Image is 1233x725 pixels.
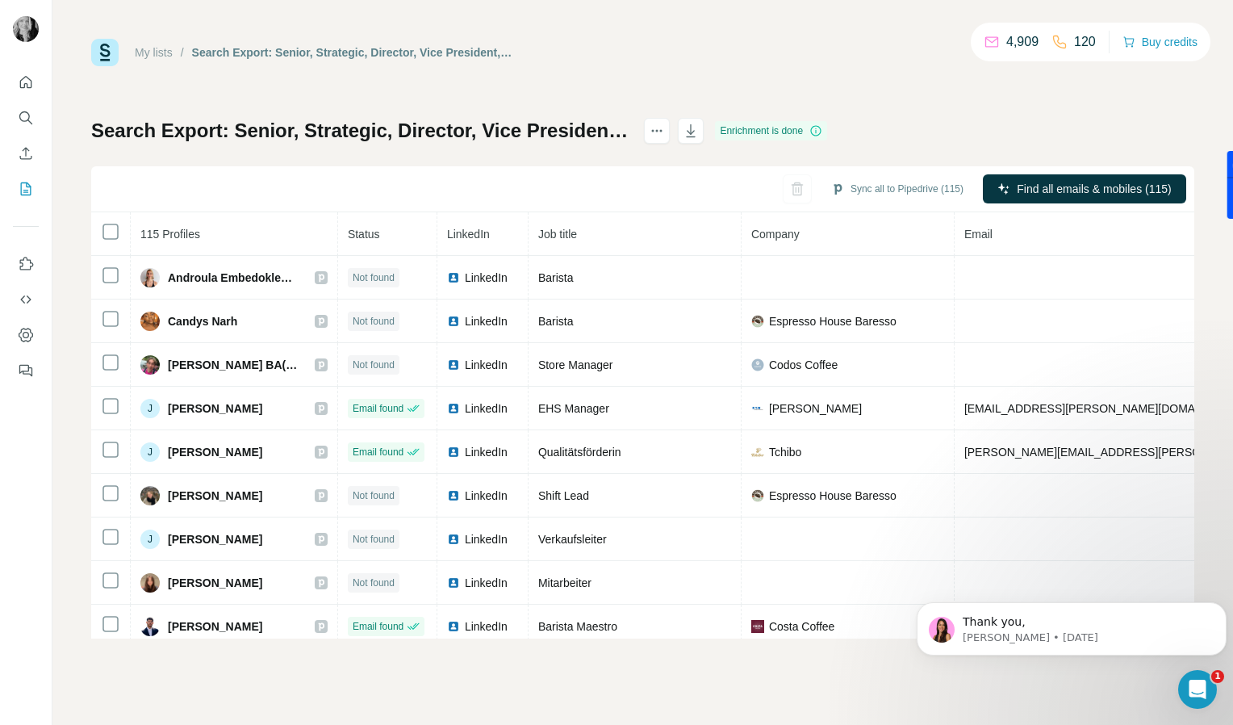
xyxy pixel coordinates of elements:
img: Avatar [140,617,160,636]
span: [PERSON_NAME] [168,618,262,635]
span: LinkedIn [465,313,508,329]
button: Dashboard [13,321,39,350]
button: Enrich CSV [13,139,39,168]
span: Barista Maestro [538,620,617,633]
img: LinkedIn logo [447,358,460,371]
span: Shift Lead [538,489,589,502]
span: Verkaufsleiter [538,533,607,546]
span: Espresso House Baresso [769,488,897,504]
button: actions [644,118,670,144]
img: company-logo [751,489,764,502]
span: Email found [353,619,403,634]
img: LinkedIn logo [447,446,460,459]
span: [PERSON_NAME] [168,400,262,417]
span: Candys Narh [168,313,237,329]
li: / [181,44,184,61]
div: Enrichment is done [715,121,827,140]
span: Not found [353,270,395,285]
img: Avatar [140,355,160,375]
img: LinkedIn logo [447,315,460,328]
img: LinkedIn logo [447,576,460,589]
span: Not found [353,576,395,590]
div: Search Export: Senior, Strategic, Director, Vice President, CXO, Owner / Partner, [GEOGRAPHIC_DAT... [192,44,512,61]
span: Email found [353,401,403,416]
span: LinkedIn [465,575,508,591]
p: 120 [1074,32,1096,52]
button: Find all emails & mobiles (115) [983,174,1186,203]
span: Codos Coffee [769,357,838,373]
span: 115 Profiles [140,228,200,241]
button: Use Surfe API [13,285,39,314]
iframe: Intercom live chat [1178,670,1217,709]
span: [PERSON_NAME] [168,531,262,547]
button: Sync all to Pipedrive (115) [820,177,975,201]
span: LinkedIn [465,270,508,286]
span: Tchibo [769,444,801,460]
img: LinkedIn logo [447,489,460,502]
span: [PERSON_NAME] [769,400,862,417]
button: Use Surfe on LinkedIn [13,249,39,279]
span: Barista [538,315,574,328]
img: company-logo [751,358,764,371]
span: LinkedIn [465,618,508,635]
img: Avatar [140,312,160,331]
button: Search [13,103,39,132]
h1: Search Export: Senior, Strategic, Director, Vice President, CXO, Owner / Partner, [GEOGRAPHIC_DAT... [91,118,629,144]
img: company-logo [751,402,764,415]
span: Company [751,228,800,241]
span: Espresso House Baresso [769,313,897,329]
img: LinkedIn logo [447,271,460,284]
span: Not found [353,314,395,329]
img: Avatar [140,268,160,287]
span: Androula Embedokleous [168,270,299,286]
span: LinkedIn [465,444,508,460]
span: Not found [353,358,395,372]
iframe: Intercom notifications message [910,568,1233,681]
span: Email found [353,445,403,459]
span: LinkedIn [465,400,508,417]
span: Qualitätsförderin [538,446,621,459]
button: Buy credits [1122,31,1197,53]
span: Email [964,228,993,241]
span: [PERSON_NAME] [168,575,262,591]
span: Not found [353,532,395,547]
span: LinkedIn [465,531,508,547]
span: LinkedIn [465,488,508,504]
span: 1 [1211,670,1224,683]
button: Feedback [13,356,39,385]
img: Avatar [140,573,160,593]
span: [PERSON_NAME] [168,444,262,460]
button: My lists [13,174,39,203]
img: company-logo [751,446,764,459]
div: J [140,442,160,462]
div: J [140,530,160,549]
span: LinkedIn [447,228,490,241]
img: Avatar [140,486,160,505]
div: J [140,399,160,418]
span: Status [348,228,380,241]
span: EHS Manager [538,402,609,415]
img: LinkedIn logo [447,533,460,546]
span: Costa Coffee [769,618,834,635]
span: LinkedIn [465,357,508,373]
span: Barista [538,271,574,284]
img: LinkedIn logo [447,402,460,415]
a: My lists [135,46,173,59]
img: company-logo [751,620,764,633]
button: Quick start [13,68,39,97]
p: 4,909 [1006,32,1039,52]
span: [PERSON_NAME] [168,488,262,504]
img: Surfe Logo [91,39,119,66]
img: LinkedIn logo [447,620,460,633]
span: [PERSON_NAME] BA(Hons) [168,357,299,373]
span: Store Manager [538,358,613,371]
span: Job title [538,228,577,241]
img: Avatar [13,16,39,42]
span: Not found [353,488,395,503]
img: company-logo [751,315,764,328]
span: Find all emails & mobiles (115) [1017,181,1171,197]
